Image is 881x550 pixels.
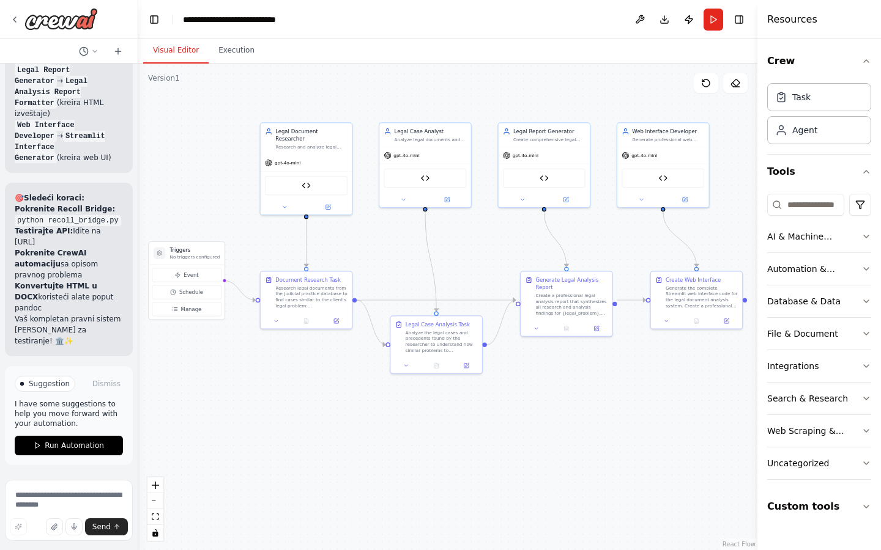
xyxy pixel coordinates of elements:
g: Edge from e209bbbd-238f-4c8c-ad16-38527d6ac330 to 0f0f20ef-127b-4ccd-8376-49d1c29c094c [487,296,516,348]
div: Research and analyze legal problems by finding similar cases and precedents from judicial practic... [275,144,348,150]
g: Edge from f5e75ce1-5096-423e-9ca3-984c6847fecd to fcd32a23-cab2-483a-b967-e046ddc254a9 [660,211,701,267]
h3: Triggers [170,246,220,254]
button: Switch to previous chat [74,44,103,59]
div: React Flow controls [147,477,163,541]
button: zoom in [147,477,163,493]
button: Open in side panel [453,361,479,370]
button: Start a new chat [108,44,128,59]
li: koristeći alate poput pandoc [15,280,123,313]
button: Open in side panel [714,317,740,326]
div: Legal Report GeneratorCreate comprehensive legal analysis reports by synthesizing research findin... [497,122,590,208]
div: Tools [767,189,871,490]
code: Web Interface Developer [15,120,75,142]
code: Legal Analysis Report Formatter [15,76,87,109]
p: No triggers configured [170,254,220,260]
strong: Testirajte API: [15,227,73,235]
strong: Pokrenite Recoll Bridge: [15,205,115,213]
button: Send [85,518,128,535]
div: Crew [767,78,871,154]
g: Edge from 0f0f20ef-127b-4ccd-8376-49d1c29c094c to fcd32a23-cab2-483a-b967-e046ddc254a9 [617,296,645,304]
div: Generate professional web interface code for the legal document analysis system. Create user-frie... [632,136,704,142]
div: Automation & Integration [767,263,861,275]
g: Edge from ece36057-498c-4017-83af-744cde0bc3d2 to 0f0f20ef-127b-4ccd-8376-49d1c29c094c [540,211,570,267]
nav: breadcrumb [183,13,308,26]
button: Open in side panel [324,317,349,326]
button: Open in side panel [307,203,349,212]
g: Edge from 7bc5f2ed-f89f-4f35-8811-09cdabbaa4fc to be833452-68f8-46ab-9864-372250057974 [302,211,310,267]
h2: 🎯 [15,193,123,204]
code: Streamlit Interface Generator [15,131,105,164]
button: Upload files [46,518,63,535]
span: Suggestion [29,379,70,389]
button: toggle interactivity [147,525,163,541]
button: No output available [420,361,452,370]
div: Legal Document ResearcherResearch and analyze legal problems by finding similar cases and precede... [260,122,353,215]
a: React Flow attribution [723,541,756,548]
li: Idite na [URL] [15,226,123,248]
img: Recoll Search API Client [302,181,311,190]
button: Click to speak your automation idea [65,518,83,535]
div: Generate the complete Streamlit web interface code for the legal document analysis system. Create... [666,285,738,309]
span: gpt-4o-mini [631,153,657,159]
div: Create Web Interface [666,276,721,284]
div: Version 1 [148,73,180,83]
span: Schedule [179,288,203,296]
img: Streamlit Legal Interface Generator [658,174,667,183]
code: Legal Report Generator [15,65,70,87]
div: Search & Research [767,392,848,405]
div: Web Interface Developer [632,128,704,135]
div: Legal Document Researcher [275,128,348,142]
div: AI & Machine Learning [767,230,861,243]
g: Edge from efae5800-a956-4590-8786-740458d7f359 to e209bbbd-238f-4c8c-ad16-38527d6ac330 [422,211,440,311]
div: File & Document [767,328,838,340]
button: Uncategorized [767,447,871,479]
div: Legal Case Analyst [395,128,467,135]
strong: Konvertujte HTML u DOCX [15,282,97,301]
span: gpt-4o-mini [275,160,300,166]
button: fit view [147,509,163,525]
button: No output available [681,317,712,326]
g: Edge from be833452-68f8-46ab-9864-372250057974 to 0f0f20ef-127b-4ccd-8376-49d1c29c094c [357,296,516,304]
div: Agent [792,124,817,136]
button: No output available [551,324,582,333]
button: Custom tools [767,490,871,524]
div: Document Research Task [275,276,341,284]
p: Vaš kompletan pravni sistem [PERSON_NAME] za testiranje! 🏛️✨ [15,313,123,346]
p: I have some suggestions to help you move forward with your automation. [15,399,123,428]
div: Legal Report Generator [513,128,585,135]
strong: Pokrenite CrewAI automaciju [15,249,87,268]
div: Web Interface DeveloperGenerate professional web interface code for the legal document analysis s... [617,122,710,208]
button: Search & Research [767,383,871,414]
button: Visual Editor [143,38,209,64]
span: Send [92,522,111,532]
button: Schedule [152,285,221,299]
div: Document Research TaskResearch legal documents from the judicial practice database to find cases ... [260,271,353,329]
button: Database & Data [767,285,871,317]
div: Task [792,91,811,103]
button: AI & Machine Learning [767,221,871,252]
img: Legal Text Analyzer [421,174,430,183]
img: Logo [24,8,98,30]
button: Automation & Integration [767,253,871,285]
button: Hide left sidebar [146,11,163,28]
div: Legal Case Analysis Task [406,321,470,328]
img: Legal Analysis Report Formatter [540,174,549,183]
div: Generate Legal Analysis ReportCreate a professional legal analysis report that synthesizes all re... [520,271,613,337]
div: Integrations [767,360,819,372]
button: Open in side panel [664,195,706,204]
strong: Sledeći koraci: [24,194,84,202]
button: Open in side panel [545,195,587,204]
button: Hide right sidebar [730,11,748,28]
div: Legal Case Analysis TaskAnalyze the legal cases and precedents found by the researcher to underst... [390,315,483,373]
div: Database & Data [767,295,841,307]
h4: Resources [767,12,817,27]
button: Integrations [767,350,871,382]
button: Crew [767,44,871,78]
div: Create Web InterfaceGenerate the complete Streamlit web interface code for the legal document ana... [650,271,743,329]
div: TriggersNo triggers configuredEventScheduleManage [148,241,225,320]
div: Create a professional legal analysis report that synthesizes all research and analysis findings f... [535,293,608,317]
code: python recoll_bridge.py [15,215,121,226]
li: → (kreira web UI) [15,119,123,163]
button: Tools [767,155,871,189]
li: sa opisom pravnog problema [15,248,123,280]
